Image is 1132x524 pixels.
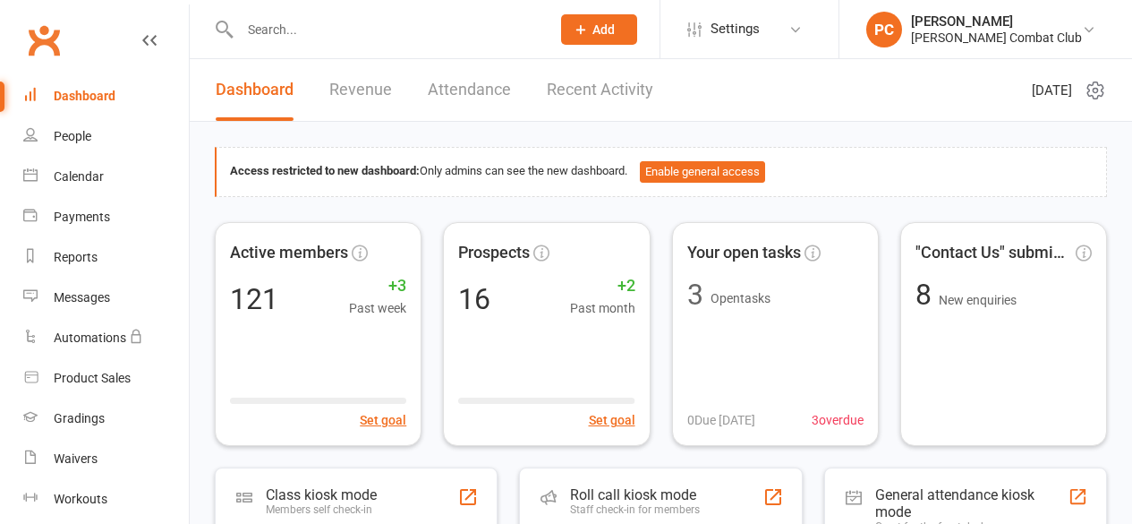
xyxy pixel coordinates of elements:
span: +2 [570,273,635,299]
span: Prospects [458,240,530,266]
a: Payments [23,197,189,237]
a: Workouts [23,479,189,520]
span: 8 [915,278,939,312]
span: Settings [711,9,760,49]
span: New enquiries [939,293,1017,307]
a: Waivers [23,439,189,479]
a: Clubworx [21,18,66,63]
a: Dashboard [216,59,294,121]
div: Staff check-in for members [570,503,700,516]
span: Past week [349,298,406,318]
div: [PERSON_NAME] [911,13,1082,30]
strong: Access restricted to new dashboard: [230,164,420,177]
div: [PERSON_NAME] Combat Club [911,30,1082,46]
a: Dashboard [23,76,189,116]
div: 16 [458,285,490,314]
div: Product Sales [54,371,131,385]
div: Members self check-in [266,503,377,516]
span: "Contact Us" submissions [915,240,1072,266]
span: 3 overdue [812,410,864,430]
a: Reports [23,237,189,278]
div: Messages [54,290,110,305]
div: Gradings [54,411,105,425]
a: Product Sales [23,358,189,399]
span: +3 [349,273,406,299]
span: Active members [230,240,348,266]
a: People [23,116,189,157]
div: People [54,129,91,143]
div: 3 [687,280,703,309]
div: General attendance kiosk mode [875,486,1068,520]
div: Reports [54,250,98,264]
div: Calendar [54,169,104,184]
div: Automations [54,331,126,345]
input: Search... [234,17,538,42]
button: Enable general access [640,161,765,183]
span: 0 Due [DATE] [687,410,755,430]
div: PC [866,12,902,47]
a: Attendance [428,59,511,121]
span: Open tasks [711,291,770,305]
div: 121 [230,285,278,314]
div: Waivers [54,451,98,466]
span: Your open tasks [687,240,801,266]
span: Past month [570,298,635,318]
span: Add [592,22,615,37]
div: Dashboard [54,89,115,103]
a: Revenue [329,59,392,121]
div: Only admins can see the new dashboard. [230,161,1093,183]
button: Set goal [589,410,635,430]
a: Automations [23,318,189,358]
a: Calendar [23,157,189,197]
button: Add [561,14,637,45]
div: Payments [54,210,110,224]
a: Recent Activity [547,59,653,121]
a: Messages [23,278,189,318]
button: Set goal [360,410,406,430]
a: Gradings [23,399,189,439]
div: Roll call kiosk mode [570,486,700,503]
span: [DATE] [1032,80,1072,101]
div: Class kiosk mode [266,486,377,503]
div: Workouts [54,492,107,506]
